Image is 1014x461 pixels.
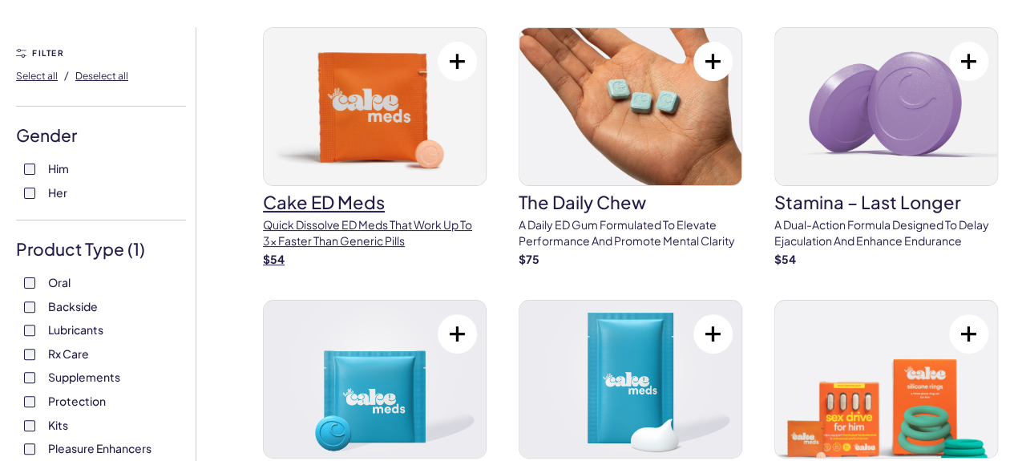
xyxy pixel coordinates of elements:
input: Lubricants [24,325,35,336]
span: Him [48,158,69,179]
strong: $ 75 [519,252,539,266]
a: The Daily ChewThe Daily ChewA Daily ED Gum Formulated To Elevate Performance And Promote Mental C... [519,27,742,268]
strong: $ 54 [263,252,285,266]
img: The Daily Chew [519,28,741,185]
strong: $ 54 [774,252,796,266]
p: Quick dissolve ED Meds that work up to 3x faster than generic pills [263,217,487,249]
h3: Stamina – Last Longer [774,193,998,211]
span: Backside [48,296,98,317]
p: A Daily ED Gum Formulated To Elevate Performance And Promote Mental Clarity [519,217,742,249]
span: Her [48,182,67,203]
span: Oral [48,272,71,293]
img: Cake ED Meds [264,28,486,185]
span: / [64,68,69,83]
input: Supplements [24,372,35,383]
input: Her [24,188,35,199]
a: Cake ED MedsCake ED MedsQuick dissolve ED Meds that work up to 3x faster than generic pills$54 [263,27,487,268]
span: Lubricants [48,319,103,340]
img: Stamina – Last Longer [775,28,997,185]
span: Protection [48,390,106,411]
input: Backside [24,301,35,313]
span: Pleasure Enhancers [48,438,151,459]
img: Men’s ED Kit [775,301,997,458]
img: Libido Lift Rx For Her [264,301,486,458]
h3: The Daily Chew [519,193,742,211]
input: Oral [24,277,35,289]
input: Rx Care [24,349,35,360]
input: Kits [24,420,35,431]
span: Select all [16,70,58,82]
span: Supplements [48,366,120,387]
a: Stamina – Last LongerStamina – Last LongerA dual-action formula designed to delay ejaculation and... [774,27,998,268]
span: Deselect all [75,70,128,82]
input: Him [24,164,35,175]
span: Rx Care [48,343,89,364]
input: Pleasure Enhancers [24,443,35,455]
h3: Cake ED Meds [263,193,487,211]
input: Protection [24,396,35,407]
img: O-Cream Rx for Her [519,301,741,458]
button: Deselect all [75,63,128,88]
button: Select all [16,63,58,88]
p: A dual-action formula designed to delay ejaculation and enhance endurance [774,217,998,249]
span: Kits [48,414,68,435]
